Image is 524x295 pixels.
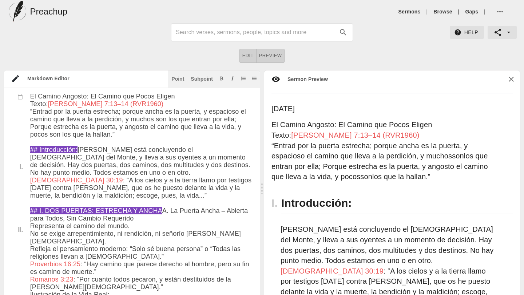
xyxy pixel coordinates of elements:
[189,75,214,82] button: Subpoint
[9,1,26,23] img: preachup-logo.png
[218,75,225,82] button: Add bold text
[171,76,184,81] div: Point
[360,173,372,181] span: son
[281,192,513,214] h2: Introducción:
[452,152,464,160] span: son
[271,192,281,214] h2: I.
[424,8,431,15] li: |
[488,259,515,286] iframe: Drift Widget Chat Controller
[11,163,23,170] div: I.
[259,52,282,60] span: Preview
[450,26,484,39] button: Help
[251,75,258,82] button: Add unordered list
[280,76,328,83] div: Sermon Preview
[281,267,384,275] span: [DEMOGRAPHIC_DATA] 30:19
[30,6,67,17] h5: Preachup
[11,226,23,233] div: II.
[239,49,257,63] button: Edit
[433,8,452,15] a: Browse
[239,49,285,63] div: text alignment
[455,8,463,15] li: |
[191,76,213,81] div: Subpoint
[176,27,335,38] input: Search sermons
[257,49,285,63] button: Preview
[242,52,254,60] span: Edit
[481,8,488,15] li: |
[335,24,351,40] button: search
[271,120,496,182] p: El Camino Angosto: El Camino que Pocos Eligen Texto: “Entrad por la puerta estrecha; porque ancha...
[271,104,496,114] p: [DATE]
[291,131,419,139] span: [PERSON_NAME] 7:13–14 (RVR1960)
[456,28,478,37] span: Help
[170,75,186,82] button: Insert point
[240,75,247,82] button: Add ordered list
[398,8,421,15] a: Sermons
[465,8,479,15] a: Gaps
[20,75,168,82] div: Markdown Editor
[229,75,236,82] button: Add italic text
